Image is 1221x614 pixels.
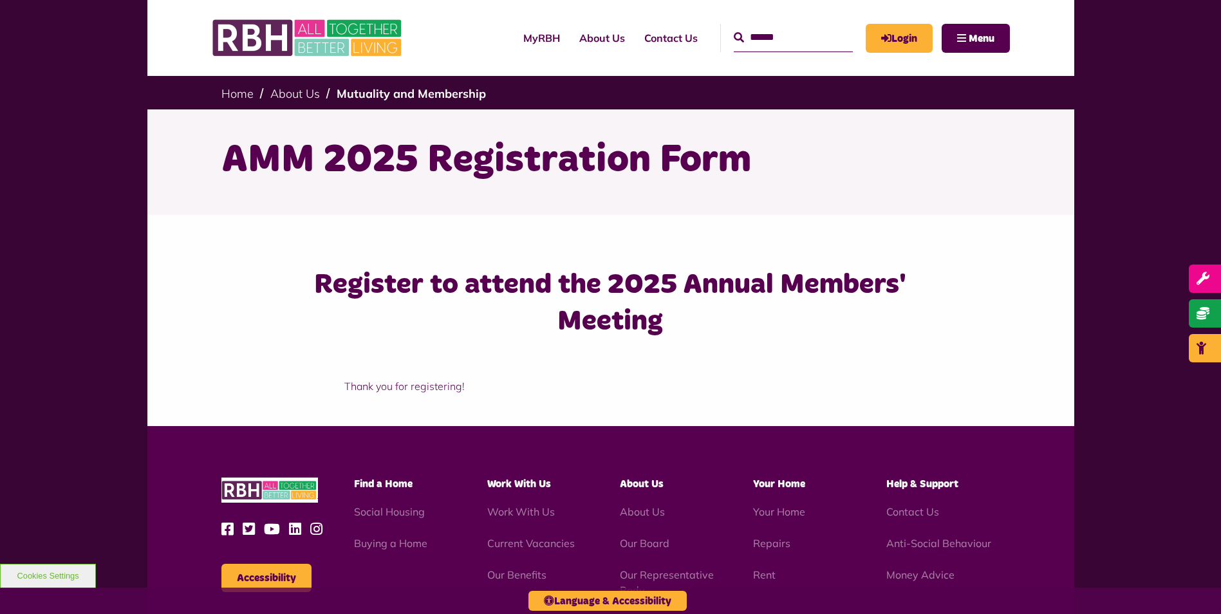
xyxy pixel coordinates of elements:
span: Find a Home [354,479,413,489]
a: About Us [620,505,665,518]
span: Thank you for registering! [344,380,465,393]
a: Mutuality and Membership [337,86,486,101]
a: Our Board [620,537,669,550]
a: Your Home [753,505,805,518]
a: Anti-Social Behaviour [886,537,991,550]
h1: AMM 2025 Registration Form [221,135,1000,185]
img: RBH [212,13,405,63]
a: Buying a Home [354,537,427,550]
span: About Us [620,479,664,489]
a: Work With Us [487,505,555,518]
a: Repairs [753,537,790,550]
a: Contact Us [635,21,707,55]
a: Social Housing [354,505,425,518]
a: Our Benefits [487,568,546,581]
button: Accessibility [221,564,312,592]
img: RBH [221,478,318,503]
a: Current Vacancies [487,537,575,550]
a: MyRBH [866,24,933,53]
a: Money Advice [886,568,955,581]
a: Our Representative Body [620,568,714,597]
iframe: Netcall Web Assistant for live chat [1163,556,1221,614]
h3: Register to attend the 2025 Annual Members' Meeting [278,266,943,340]
a: About Us [270,86,320,101]
a: MyRBH [514,21,570,55]
a: Rent [753,568,776,581]
button: Language & Accessibility [528,591,687,611]
span: Your Home [753,479,805,489]
a: About Us [570,21,635,55]
span: Work With Us [487,479,551,489]
span: Menu [969,33,994,44]
span: Help & Support [886,479,958,489]
button: Navigation [942,24,1010,53]
a: Home [221,86,254,101]
a: Contact Us [886,505,939,518]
